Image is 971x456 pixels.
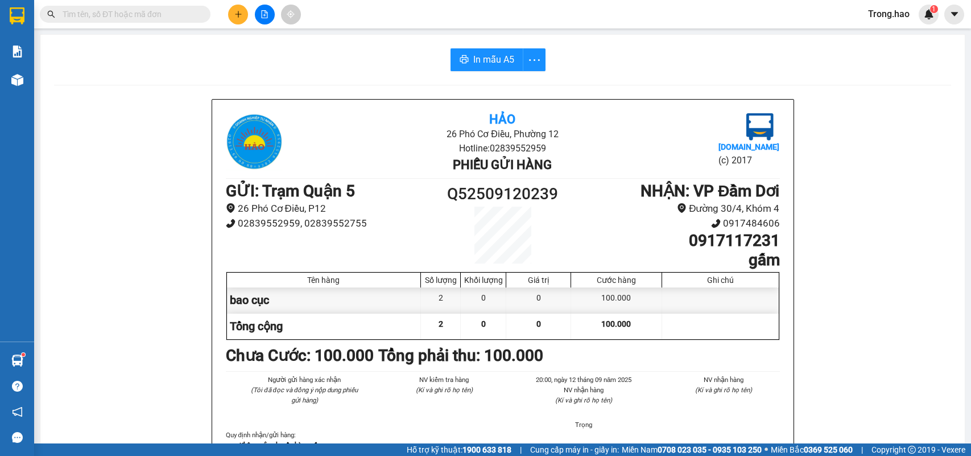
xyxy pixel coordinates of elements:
i: (Kí và ghi rõ họ tên) [555,396,612,404]
strong: 0708 023 035 - 0935 103 250 [658,445,762,454]
li: 26 Phó Cơ Điều, Phường 12 [318,127,687,141]
img: warehouse-icon [11,74,23,86]
div: 100.000 [571,287,662,313]
span: notification [12,406,23,417]
b: Tổng phải thu: 100.000 [378,346,543,365]
img: logo.jpg [226,113,283,170]
img: icon-new-feature [924,9,934,19]
div: Khối lượng [464,276,503,285]
b: Phiếu gửi hàng [453,158,552,172]
span: 1 [932,5,936,13]
span: 2 [439,319,443,328]
i: (Kí và ghi rõ họ tên) [416,386,473,394]
li: 26 Phó Cơ Điều, P12 [226,201,433,216]
span: | [520,443,522,456]
h1: gấm [572,250,779,270]
span: environment [226,203,235,213]
button: caret-down [944,5,964,24]
span: message [12,432,23,443]
span: phone [226,219,235,228]
span: plus [234,10,242,18]
span: | [861,443,863,456]
div: 2 [421,287,461,313]
button: file-add [255,5,275,24]
span: Cung cấp máy in - giấy in: [530,443,619,456]
img: solution-icon [11,46,23,57]
span: 0 [536,319,541,328]
img: logo.jpg [746,113,774,141]
button: more [523,48,546,71]
span: Tổng cộng [230,319,283,333]
b: Hảo [489,112,515,126]
li: (c) 2017 [718,153,779,167]
sup: 1 [930,5,938,13]
input: Tìm tên, số ĐT hoặc mã đơn [63,8,197,20]
span: Miền Bắc [771,443,853,456]
span: printer [460,55,469,65]
b: GỬI : Trạm Quận 5 [226,182,355,200]
li: Hotline: 02839552959 [318,141,687,155]
div: Số lượng [424,276,457,285]
span: search [47,10,55,18]
li: NV kiểm tra hàng [388,375,501,385]
li: Trọng [528,420,641,430]
b: [DOMAIN_NAME] [718,142,779,151]
b: Chưa Cước : 100.000 [226,346,374,365]
h1: Q52509120239 [433,182,572,207]
img: warehouse-icon [11,355,23,367]
span: phone [711,219,721,228]
strong: Không vận chuyển hàng cấm. [239,441,325,449]
b: NHẬN : VP Đầm Dơi [641,182,779,200]
strong: 1900 633 818 [462,445,511,454]
span: copyright [908,446,916,454]
h1: 0917117231 [572,231,779,250]
img: logo-vxr [10,7,24,24]
li: NV nhận hàng [667,375,780,385]
div: Ghi chú [665,276,776,285]
li: NV nhận hàng [528,385,641,395]
li: Người gửi hàng xác nhận [249,375,361,385]
button: plus [228,5,248,24]
span: 100.000 [601,319,631,328]
div: Cước hàng [574,276,658,285]
li: 02839552959, 02839552755 [226,216,433,231]
i: (Kí và ghi rõ họ tên) [695,386,752,394]
span: more [523,53,545,67]
span: Trong.hao [859,7,919,21]
li: 20:00, ngày 12 tháng 09 năm 2025 [528,375,641,385]
button: aim [281,5,301,24]
span: 0 [481,319,486,328]
button: printerIn mẫu A5 [451,48,523,71]
span: aim [287,10,295,18]
div: Giá trị [509,276,568,285]
i: (Tôi đã đọc và đồng ý nộp dung phiếu gửi hàng) [251,386,358,404]
span: file-add [261,10,268,18]
span: In mẫu A5 [473,52,514,67]
div: 0 [461,287,506,313]
li: 0917484606 [572,216,779,231]
div: 0 [506,287,571,313]
li: Đường 30/4, Khóm 4 [572,201,779,216]
sup: 1 [22,353,25,356]
div: Tên hàng [230,276,418,285]
span: Miền Nam [622,443,762,456]
span: environment [677,203,687,213]
strong: 0369 525 060 [804,445,853,454]
span: ⚪️ [765,447,768,452]
div: bao cục [227,287,422,313]
span: question-circle [12,381,23,392]
span: Hỗ trợ kỹ thuật: [407,443,511,456]
span: caret-down [949,9,960,19]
